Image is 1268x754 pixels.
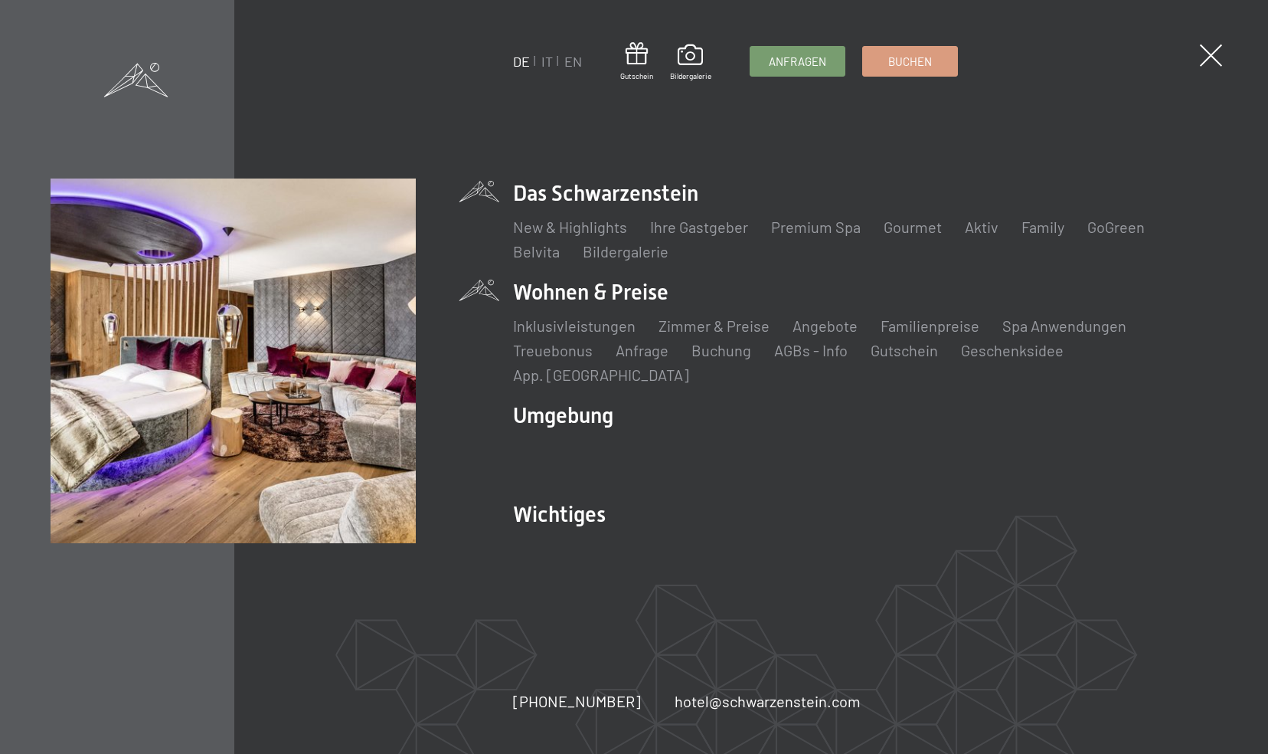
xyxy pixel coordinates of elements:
a: Geschenksidee [961,341,1064,359]
a: [PHONE_NUMBER] [513,690,641,712]
a: Anfragen [750,47,845,76]
a: Bildergalerie [670,44,711,81]
a: Buchung [691,341,751,359]
a: Gutschein [620,42,653,81]
span: Bildergalerie [670,70,711,81]
a: hotel@schwarzenstein.com [675,690,861,712]
a: Aktiv [965,218,998,236]
a: EN [564,53,582,70]
a: Familienpreise [881,316,979,335]
a: Family [1021,218,1064,236]
span: Anfragen [769,54,826,70]
a: GoGreen [1087,218,1145,236]
a: IT [541,53,553,70]
a: Anfrage [616,341,668,359]
a: Premium Spa [771,218,861,236]
a: Bildergalerie [583,242,668,261]
a: Belvita [513,242,560,261]
span: Buchen [888,54,932,70]
a: New & Highlights [513,218,627,236]
a: Ihre Gastgeber [650,218,748,236]
span: [PHONE_NUMBER] [513,692,641,710]
a: Buchen [863,47,957,76]
a: Zimmer & Preise [659,316,770,335]
a: App. [GEOGRAPHIC_DATA] [513,366,689,384]
a: Inklusivleistungen [513,316,636,335]
a: Gourmet [884,218,942,236]
a: Treuebonus [513,341,593,359]
a: Angebote [792,316,858,335]
a: Spa Anwendungen [1002,316,1126,335]
a: DE [513,53,530,70]
a: Gutschein [871,341,938,359]
a: AGBs - Info [774,341,848,359]
span: Gutschein [620,70,653,81]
